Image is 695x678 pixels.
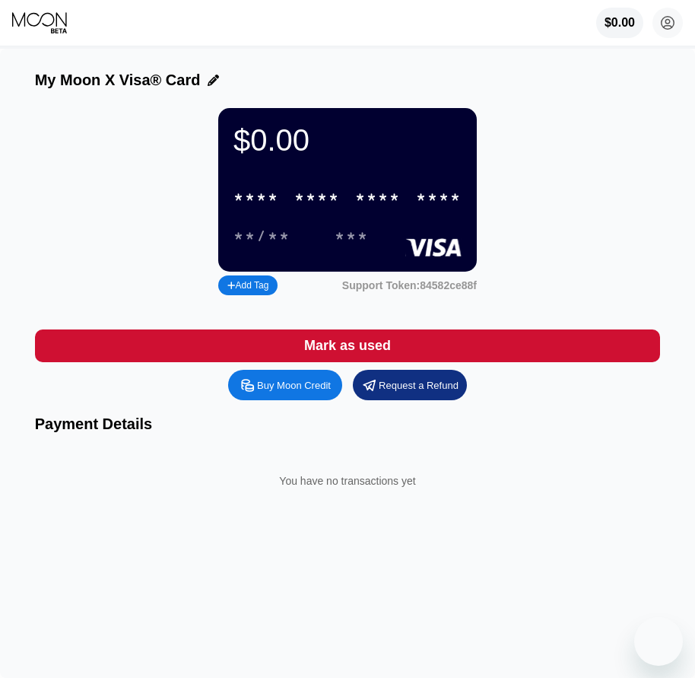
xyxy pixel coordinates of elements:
div: Add Tag [218,275,278,295]
div: Payment Details [35,415,661,433]
div: My Moon X Visa® Card [35,72,201,89]
div: Support Token:84582ce88f [342,279,477,291]
div: $0.00 [233,123,462,158]
div: $0.00 [605,16,635,30]
div: Add Tag [227,280,268,291]
iframe: Button to launch messaging window [634,617,683,666]
div: Support Token: 84582ce88f [342,279,477,291]
div: You have no transactions yet [47,460,649,502]
div: Mark as used [35,329,661,362]
div: Request a Refund [379,379,459,392]
div: $0.00 [596,8,643,38]
div: Buy Moon Credit [228,370,342,400]
div: Request a Refund [353,370,467,400]
div: Mark as used [304,337,391,355]
div: Buy Moon Credit [257,379,331,392]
